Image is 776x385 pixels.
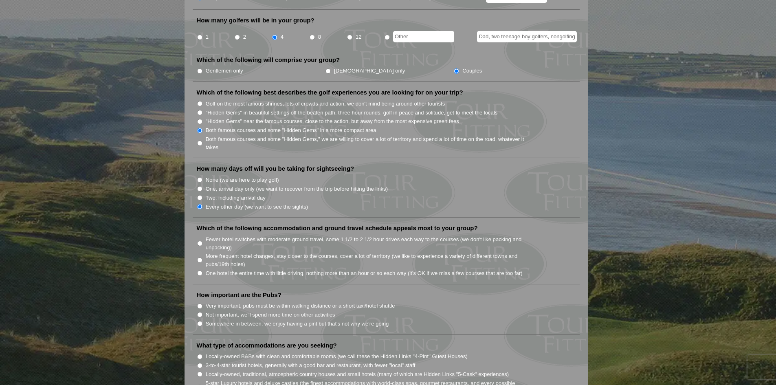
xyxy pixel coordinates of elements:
[206,185,388,193] label: One, arrival day only (we want to recover from the trip before hitting the links)
[197,16,314,24] label: How many golfers will be in your group?
[206,302,395,310] label: Very important, pubs must be within walking distance or a short taxi/hotel shuttle
[206,235,533,251] label: Fewer hotel switches with moderate ground travel, some 1 1/2 to 2 1/2 hour drives each way to the...
[206,126,376,134] label: Both famous courses and some "Hidden Gems" in a more compact area
[206,252,533,268] label: More frequent hotel changes, stay closer to the courses, cover a lot of territory (we like to exp...
[206,33,209,41] label: 1
[206,361,415,370] label: 3-to-4-star tourist hotels, generally with a good bar and restaurant, with fewer "local" staff
[393,31,454,42] input: Other
[197,88,463,97] label: Which of the following best describes the golf experiences you are looking for on your trip?
[197,291,281,299] label: How important are the Pubs?
[462,67,482,75] label: Couples
[206,194,266,202] label: Two, including arrival day
[281,33,284,41] label: 4
[206,203,308,211] label: Every other day (we want to see the sights)
[206,320,389,328] label: Somewhere in between, we enjoy having a pint but that's not why we're going
[318,33,321,41] label: 8
[243,33,246,41] label: 2
[206,269,523,277] label: One hotel the entire time with little driving, nothing more than an hour or so each way (it’s OK ...
[334,67,405,75] label: [DEMOGRAPHIC_DATA] only
[206,67,243,75] label: Gentlemen only
[206,352,468,361] label: Locally-owned B&Bs with clean and comfortable rooms (we call these the Hidden Links "4-Pint" Gues...
[206,176,279,184] label: None (we are here to play golf)
[206,117,459,125] label: "Hidden Gems" near the famous courses, close to the action, but away from the most expensive gree...
[206,311,335,319] label: Not important, we'll spend more time on other activities
[197,224,478,232] label: Which of the following accommodation and ground travel schedule appeals most to your group?
[197,341,337,350] label: What type of accommodations are you seeking?
[206,135,533,151] label: Both famous courses and some "Hidden Gems," we are willing to cover a lot of territory and spend ...
[206,109,498,117] label: "Hidden Gems" in beautiful settings off the beaten path, three hour rounds, golf in peace and sol...
[206,370,509,378] label: Locally-owned, traditional, atmospheric country houses and small hotels (many of which are Hidden...
[356,33,362,41] label: 12
[206,100,445,108] label: Golf on the most famous shrines, lots of crowds and action, we don't mind being around other tour...
[197,165,354,173] label: How many days off will you be taking for sightseeing?
[477,31,577,42] input: Additional non-golfers? Please specify #
[197,56,340,64] label: Which of the following will comprise your group?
